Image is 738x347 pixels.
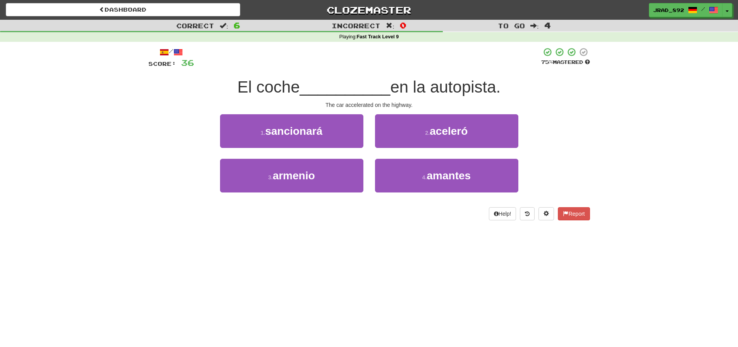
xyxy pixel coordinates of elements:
[261,130,265,136] small: 1 .
[220,159,363,192] button: 3.armenio
[701,6,705,12] span: /
[425,130,430,136] small: 2 .
[430,125,468,137] span: aceleró
[268,174,273,180] small: 3 .
[220,22,228,29] span: :
[427,170,471,182] span: amantes
[489,207,516,220] button: Help!
[653,7,684,14] span: jrad_892
[300,78,391,96] span: __________
[375,159,518,192] button: 4.amantes
[544,21,551,30] span: 4
[386,22,394,29] span: :
[390,78,501,96] span: en la autopista.
[332,22,380,29] span: Incorrect
[357,34,399,40] strong: Fast Track Level 9
[375,114,518,148] button: 2.aceleró
[252,3,486,17] a: Clozemaster
[520,207,535,220] button: Round history (alt+y)
[265,125,322,137] span: sancionará
[6,3,240,16] a: Dashboard
[422,174,427,180] small: 4 .
[541,59,553,65] span: 75 %
[649,3,723,17] a: jrad_892 /
[176,22,214,29] span: Correct
[541,59,590,66] div: Mastered
[234,21,240,30] span: 6
[498,22,525,29] span: To go
[148,101,590,109] div: The car accelerated on the highway.
[148,60,176,67] span: Score:
[273,170,315,182] span: armenio
[148,47,194,57] div: /
[181,58,194,67] span: 36
[558,207,590,220] button: Report
[400,21,406,30] span: 0
[530,22,539,29] span: :
[220,114,363,148] button: 1.sancionará
[237,78,300,96] span: El coche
